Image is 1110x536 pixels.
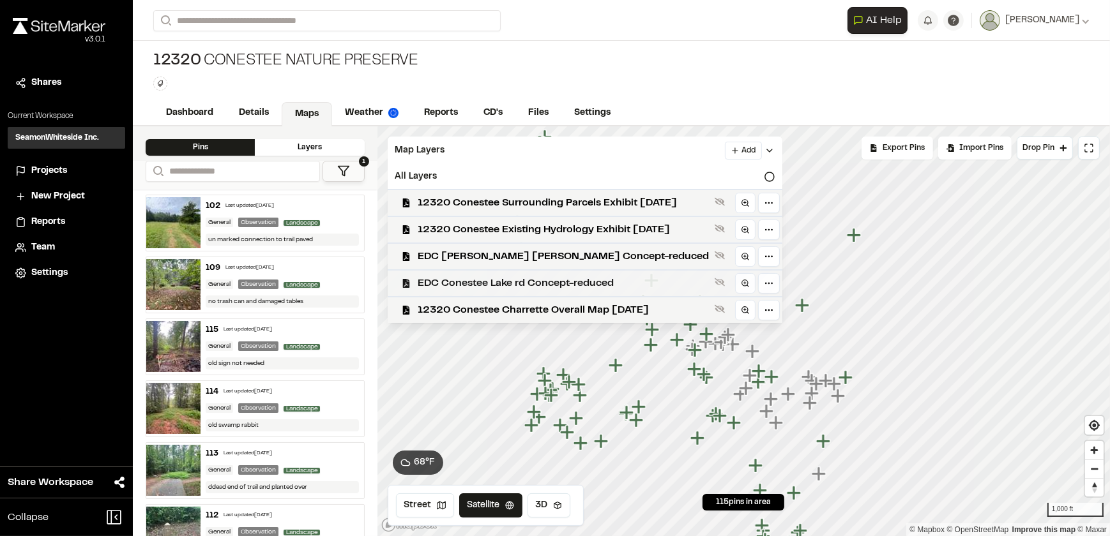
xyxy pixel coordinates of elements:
[515,101,561,125] a: Files
[459,493,522,517] button: Satellite
[153,10,176,31] button: Search
[529,386,546,403] div: Map marker
[742,368,759,384] div: Map marker
[708,406,725,422] div: Map marker
[146,321,201,372] img: file
[206,386,218,398] div: 114
[31,76,61,90] span: Shares
[750,374,767,391] div: Map marker
[395,144,445,158] span: Map Layers
[1077,525,1107,534] a: Maxar
[535,135,552,152] div: Map marker
[206,200,220,212] div: 102
[804,385,821,402] div: Map marker
[639,311,656,327] div: Map marker
[284,282,320,288] span: Landscape
[225,264,274,272] div: Last updated [DATE]
[687,342,704,359] div: Map marker
[759,403,775,420] div: Map marker
[206,295,358,308] div: no trash can and damaged tables
[862,137,933,160] div: No pins available to export
[745,343,761,360] div: Map marker
[224,388,272,396] div: Last updated [DATE]
[153,51,201,71] span: 12320
[848,7,908,34] button: Open AI Assistant
[705,408,722,424] div: Map marker
[471,101,515,125] a: CD's
[8,475,93,490] span: Share Workspace
[866,13,902,28] span: AI Help
[561,374,578,391] div: Map marker
[146,161,169,182] button: Search
[31,215,65,229] span: Reports
[959,142,1003,154] span: Import Pins
[669,332,686,348] div: Map marker
[206,262,220,274] div: 109
[224,512,272,519] div: Last updated [DATE]
[1085,441,1104,459] button: Zoom in
[883,142,925,154] span: Export Pins
[531,409,548,426] div: Map marker
[146,197,201,248] img: file
[1017,137,1073,160] button: Drop Pin
[838,369,855,386] div: Map marker
[1085,479,1104,496] span: Reset bearing to north
[712,301,727,316] button: Show layer
[751,363,768,380] div: Map marker
[418,302,710,318] span: 12320 Conestee Charrette Overall Map [DATE]
[146,445,201,496] img: file
[572,387,589,404] div: Map marker
[748,458,764,474] div: Map marker
[224,450,272,458] div: Last updated [DATE]
[206,510,218,521] div: 112
[690,430,706,447] div: Map marker
[726,415,743,431] div: Map marker
[206,481,358,493] div: ddead end of trail and planted over
[733,386,749,403] div: Map marker
[1085,459,1104,478] button: Zoom out
[536,366,552,382] div: Map marker
[754,517,771,533] div: Map marker
[206,448,218,459] div: 113
[418,276,710,291] span: EDC Conestee Lake rd Concept-reduced
[763,391,780,408] div: Map marker
[830,388,847,405] div: Map marker
[226,101,282,125] a: Details
[224,326,272,334] div: Last updated [DATE]
[751,375,768,391] div: Map marker
[848,7,913,34] div: Open AI Assistant
[816,433,832,450] div: Map marker
[31,164,67,178] span: Projects
[238,218,278,227] div: Observation
[146,259,201,310] img: file
[725,336,741,353] div: Map marker
[388,108,399,118] img: precipai.png
[1012,525,1076,534] a: Map feedback
[146,383,201,434] img: file
[13,34,105,45] div: Oh geez...please don't...
[284,468,320,473] span: Landscape
[754,517,771,534] div: Map marker
[802,395,819,412] div: Map marker
[31,241,55,255] span: Team
[735,300,756,320] a: Zoom to layer
[255,139,364,156] div: Layers
[206,403,233,413] div: General
[13,18,105,34] img: rebrand.png
[715,336,732,353] div: Map marker
[15,76,118,90] a: Shares
[716,496,771,508] span: 115 pins in area
[712,408,729,424] div: Map marker
[698,334,715,350] div: Map marker
[284,344,320,350] span: Landscape
[717,330,734,346] div: Map marker
[418,249,710,264] span: EDC [PERSON_NAME] [PERSON_NAME] Concept-reduced
[411,101,471,125] a: Reports
[396,493,454,517] button: Street
[1085,478,1104,496] button: Reset bearing to north
[284,406,320,412] span: Landscape
[713,334,730,351] div: Map marker
[544,387,560,404] div: Map marker
[643,337,660,354] div: Map marker
[735,273,756,294] a: Zoom to layer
